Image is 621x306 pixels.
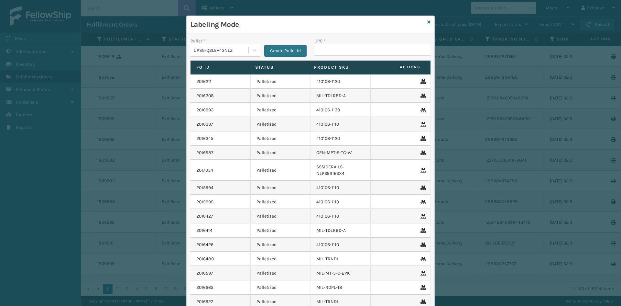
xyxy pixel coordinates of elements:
a: 2016587 [196,150,213,156]
a: 2016665 [196,284,213,291]
td: 410106-1110 [310,181,371,195]
td: 410106-1110 [310,117,371,131]
td: MIL-TDLRBD-A [310,223,371,238]
td: Palletized [251,280,311,295]
i: Remove From Pallet [420,168,424,173]
i: Remove From Pallet [420,200,424,204]
td: 410106-1110 [310,209,371,223]
td: 410106-1110 [310,238,371,252]
i: Remove From Pallet [420,122,424,127]
td: Palletized [251,117,311,131]
i: Remove From Pallet [420,94,424,98]
td: Palletized [251,89,311,103]
label: Product SKU [314,64,361,70]
a: 2016489 [196,256,214,262]
span: Actions [369,62,424,73]
td: Palletized [251,209,311,223]
td: Palletized [251,146,311,160]
a: 2016927 [196,299,213,305]
button: Create Pallet Id [264,45,307,57]
a: 2015994 [196,185,213,191]
td: 410106-1120 [310,131,371,146]
label: Pallet [191,38,205,44]
td: Palletized [251,181,311,195]
a: 2016345 [196,135,213,142]
i: Remove From Pallet [420,300,424,304]
td: Palletized [251,238,311,252]
td: Palletized [251,195,311,209]
td: GEN-MPT-F-TC-W [310,146,371,160]
a: 2015995 [196,199,213,205]
i: Remove From Pallet [420,271,424,276]
a: 2016414 [196,227,212,234]
td: Palletized [251,160,311,181]
label: Status [255,64,302,70]
a: 2016597 [196,270,213,277]
a: 2016308 [196,93,214,99]
td: 410106-1110 [310,195,371,209]
div: UPSG-Q2LEV43NLZ [194,47,249,54]
td: MIL-TRNDL [310,252,371,266]
i: Remove From Pallet [420,257,424,261]
i: Remove From Pallet [420,186,424,190]
i: Remove From Pallet [420,214,424,219]
h3: Labeling Mode [191,20,425,29]
i: Remove From Pallet [420,108,424,112]
td: SSSIDERAILS-NLPSERIESX4 [310,160,371,181]
td: Palletized [251,74,311,89]
td: Palletized [251,103,311,117]
a: 2016211 [196,78,212,85]
td: Palletized [251,252,311,266]
i: Remove From Pallet [420,151,424,155]
td: 410106-1120 [310,74,371,89]
td: MIL-TDLRBD-A [310,89,371,103]
a: 2017034 [196,167,213,174]
td: MIL-MT-5-C-2PK [310,266,371,280]
i: Remove From Pallet [420,285,424,290]
a: 2016426 [196,242,213,248]
td: Palletized [251,223,311,238]
a: 2016993 [196,107,213,113]
a: 2016337 [196,121,213,128]
label: UPC [314,38,326,44]
label: Fo Id [196,64,243,70]
td: MIL-RDPL-18 [310,280,371,295]
td: Palletized [251,131,311,146]
i: Remove From Pallet [420,136,424,141]
td: Palletized [251,266,311,280]
i: Remove From Pallet [420,243,424,247]
i: Remove From Pallet [420,228,424,233]
td: 410106-1130 [310,103,371,117]
i: Remove From Pallet [420,79,424,84]
a: 2016427 [196,213,213,220]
